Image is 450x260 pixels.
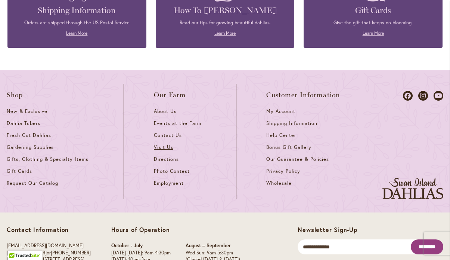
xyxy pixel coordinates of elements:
span: Newsletter Sign-Up [298,226,357,233]
span: About Us [154,108,177,114]
span: Gardening Supplies [7,144,54,150]
span: Employment [154,180,184,186]
p: Give the gift that keeps on blooming. [315,19,431,26]
a: Dahlias on Facebook [403,91,413,101]
span: Privacy Policy [266,168,300,174]
a: [PHONE_NUMBER] [7,250,47,256]
span: Our Farm [154,91,186,99]
span: Customer Information [266,91,340,99]
a: Dahlias on Youtube [434,91,443,101]
span: Photo Contest [154,168,190,174]
span: My Account [266,108,295,114]
span: Contact Us [154,132,182,138]
a: Learn More [66,30,87,36]
span: Request Our Catalog [7,180,58,186]
span: Fresh Cut Dahlias [7,132,51,138]
span: Help Center [266,132,296,138]
a: Learn More [214,30,236,36]
a: Learn More [363,30,384,36]
h4: Shipping Information [19,5,135,16]
span: Events at the Farm [154,120,201,126]
a: [PHONE_NUMBER] [51,250,91,256]
span: Visit Us [154,144,173,150]
span: Shipping Information [266,120,317,126]
p: Orders are shipped through the US Postal Service [19,19,135,26]
span: Wholesale [266,180,292,186]
span: Gift Cards [7,168,32,174]
span: Bonus Gift Gallery [266,144,311,150]
h4: How To [PERSON_NAME] [167,5,283,16]
p: Contact Information [7,226,91,233]
span: Directions [154,156,179,162]
p: Hours of Operation [111,226,240,233]
h4: Gift Cards [315,5,431,16]
span: Our Guarantee & Policies [266,156,329,162]
p: Read our tips for growing beautiful dahlias. [167,19,283,26]
span: Dahlia Tubers [7,120,40,126]
span: Gifts, Clothing & Specialty Items [7,156,89,162]
a: Dahlias on Instagram [418,91,428,101]
span: New & Exclusive [7,108,47,114]
span: Shop [7,91,23,99]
